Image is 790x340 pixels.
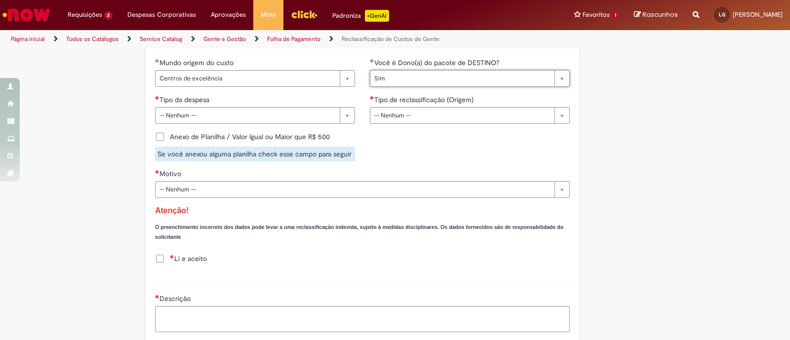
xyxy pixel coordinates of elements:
[104,11,113,20] span: 2
[342,35,439,43] a: Reclassificação de Custos de Gente
[374,95,475,104] span: Tipo de reclassificação (Origem)
[1,5,52,25] img: ServiceNow
[203,35,246,43] a: Gente e Gestão
[159,71,335,86] span: Centros de excelência
[155,59,159,63] span: Obrigatório Preenchido
[159,95,211,104] span: Tipo da despesa
[159,58,236,67] span: Mundo origem do custo
[155,206,189,215] strong: Atenção!
[733,10,783,19] span: [PERSON_NAME]
[159,108,335,123] span: -- Nenhum --
[634,10,678,20] a: Rascunhos
[374,58,501,67] span: Você é Dono(a) do pacote de DESTINO?
[155,147,355,161] div: Se você anexou alguma planilha check esse campo para seguir
[332,10,389,22] div: Padroniza
[267,35,320,43] a: Folha de Pagamento
[374,108,550,123] span: -- Nenhum --
[642,10,678,19] span: Rascunhos
[155,96,159,100] span: Necessários
[11,35,45,43] a: Página inicial
[155,224,563,240] strong: O preenchimento incorreto dos dados pode levar a uma reclassificação indevida, sujeito à medidas ...
[170,132,330,142] span: Anexo de Planilha / Valor Igual ou Maior que R$ 500
[211,10,246,20] span: Aprovações
[140,35,182,43] a: Service Catalog
[583,10,610,20] span: Favoritos
[159,169,183,178] span: Motivo
[155,295,159,299] span: Necessários
[719,11,725,18] span: LG
[159,182,550,197] span: -- Nenhum --
[155,306,570,333] textarea: Descrição
[68,10,102,20] span: Requisições
[170,254,207,264] span: Li e aceito
[370,59,374,63] span: Obrigatório Preenchido
[612,11,619,20] span: 1
[155,170,159,174] span: Necessários
[170,255,174,259] span: Necessários
[365,10,389,22] p: +GenAi
[261,10,276,20] span: More
[66,35,118,43] a: Todos os Catálogos
[374,71,550,86] span: Sim
[127,10,196,20] span: Despesas Corporativas
[291,7,317,22] img: click_logo_yellow_360x200.png
[7,30,519,48] ul: Trilhas de página
[370,96,374,100] span: Necessários
[159,294,193,303] span: Descrição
